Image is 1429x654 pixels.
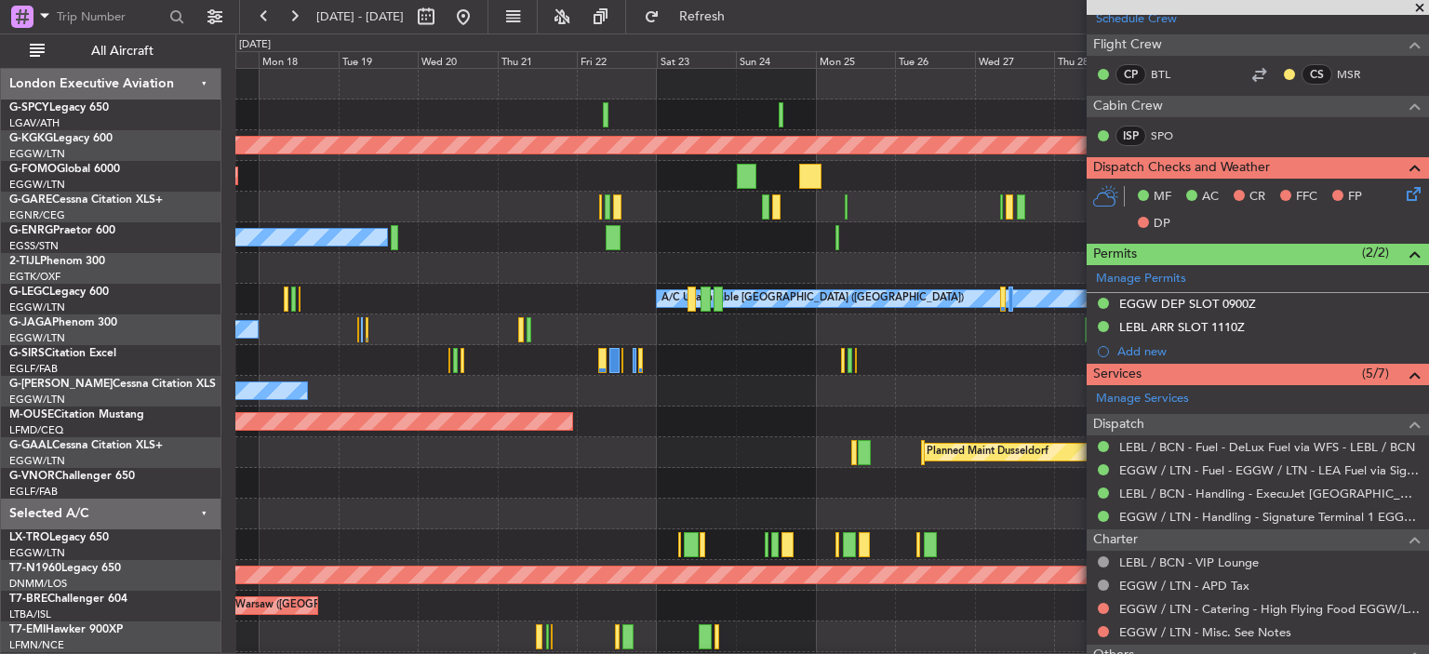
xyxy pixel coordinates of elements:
span: AC [1202,188,1219,207]
a: T7-N1960Legacy 650 [9,563,121,574]
div: Thu 21 [498,51,578,68]
span: [DATE] - [DATE] [316,8,404,25]
a: Manage Permits [1096,270,1186,288]
a: DNMM/LOS [9,577,67,591]
a: EGSS/STN [9,239,59,253]
span: G-[PERSON_NAME] [9,379,113,390]
a: G-GAALCessna Citation XLS+ [9,440,163,451]
div: Grounded Warsaw ([GEOGRAPHIC_DATA]) [184,592,389,620]
a: G-GARECessna Citation XLS+ [9,194,163,206]
span: 2-TIJL [9,256,40,267]
span: Permits [1093,244,1137,265]
span: T7-EMI [9,624,46,635]
input: Trip Number [57,3,164,31]
span: G-SIRS [9,348,45,359]
span: CR [1249,188,1265,207]
button: Refresh [635,2,747,32]
a: LX-TROLegacy 650 [9,532,109,543]
span: Refresh [663,10,741,23]
a: LTBA/ISL [9,607,51,621]
span: G-SPCY [9,102,49,113]
a: EGGW/LTN [9,331,65,345]
a: EGGW / LTN - Fuel - EGGW / LTN - LEA Fuel via Signature in EGGW [1119,462,1420,478]
span: G-GAAL [9,440,52,451]
a: Manage Services [1096,390,1189,408]
a: M-OUSECitation Mustang [9,409,144,420]
a: G-VNORChallenger 650 [9,471,135,482]
span: M-OUSE [9,409,54,420]
a: EGGW / LTN - Handling - Signature Terminal 1 EGGW / LTN [1119,509,1420,525]
span: Cabin Crew [1093,96,1163,117]
div: CS [1302,64,1332,85]
div: CP [1115,64,1146,85]
a: LEBL / BCN - VIP Lounge [1119,554,1259,570]
span: (2/2) [1362,243,1389,262]
span: T7-N1960 [9,563,61,574]
a: EGGW/LTN [9,147,65,161]
a: LEBL / BCN - Fuel - DeLux Fuel via WFS - LEBL / BCN [1119,439,1415,455]
a: 2-TIJLPhenom 300 [9,256,105,267]
a: EGGW/LTN [9,546,65,560]
span: T7-BRE [9,594,47,605]
div: ISP [1115,126,1146,146]
div: LEBL ARR SLOT 1110Z [1119,319,1245,335]
div: Tue 26 [895,51,975,68]
a: EGTK/OXF [9,270,60,284]
div: Sun 24 [736,51,816,68]
a: EGLF/FAB [9,362,58,376]
span: LX-TRO [9,532,49,543]
a: EGGW/LTN [9,454,65,468]
a: EGNR/CEG [9,208,65,222]
a: EGGW/LTN [9,178,65,192]
a: G-LEGCLegacy 600 [9,287,109,298]
span: Charter [1093,529,1138,551]
a: G-SPCYLegacy 650 [9,102,109,113]
span: G-GARE [9,194,52,206]
span: G-JAGA [9,317,52,328]
a: G-JAGAPhenom 300 [9,317,117,328]
span: G-LEGC [9,287,49,298]
a: EGGW/LTN [9,393,65,407]
a: EGGW/LTN [9,300,65,314]
div: Sat 23 [657,51,737,68]
div: Fri 22 [577,51,657,68]
span: Flight Crew [1093,34,1162,56]
span: Dispatch [1093,414,1144,435]
span: G-KGKG [9,133,53,144]
div: Thu 28 [1054,51,1134,68]
a: G-[PERSON_NAME]Cessna Citation XLS [9,379,216,390]
span: G-ENRG [9,225,53,236]
a: T7-EMIHawker 900XP [9,624,123,635]
span: All Aircraft [48,45,196,58]
span: Services [1093,364,1142,385]
div: Wed 27 [975,51,1055,68]
div: Tue 19 [339,51,419,68]
div: Mon 18 [259,51,339,68]
div: A/C Unavailable [GEOGRAPHIC_DATA] ([GEOGRAPHIC_DATA]) [661,285,964,313]
span: MF [1154,188,1171,207]
div: Add new [1117,343,1420,359]
a: Schedule Crew [1096,10,1177,29]
a: SPO [1151,127,1193,144]
div: [DATE] [239,37,271,53]
div: Planned Maint Dusseldorf [927,438,1048,466]
span: FP [1348,188,1362,207]
a: LGAV/ATH [9,116,60,130]
a: T7-BREChallenger 604 [9,594,127,605]
a: G-ENRGPraetor 600 [9,225,115,236]
div: Wed 20 [418,51,498,68]
span: FFC [1296,188,1317,207]
a: EGGW / LTN - Misc. See Notes [1119,624,1291,640]
a: LFMD/CEQ [9,423,63,437]
a: LEBL / BCN - Handling - ExecuJet [GEOGRAPHIC_DATA] [PERSON_NAME]/BCN [1119,486,1420,501]
a: G-SIRSCitation Excel [9,348,116,359]
button: All Aircraft [20,36,202,66]
span: (5/7) [1362,364,1389,383]
a: EGGW / LTN - APD Tax [1119,578,1249,594]
div: Mon 25 [816,51,896,68]
span: G-VNOR [9,471,55,482]
div: EGGW DEP SLOT 0900Z [1119,296,1256,312]
a: G-KGKGLegacy 600 [9,133,113,144]
span: Dispatch Checks and Weather [1093,157,1270,179]
a: LFMN/NCE [9,638,64,652]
